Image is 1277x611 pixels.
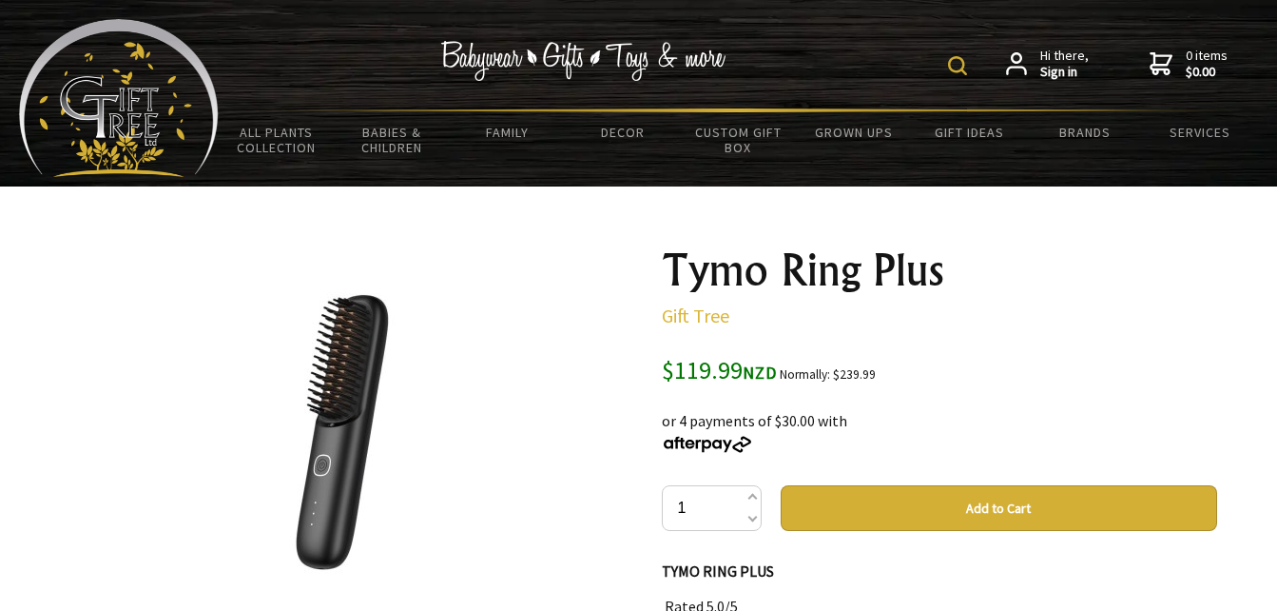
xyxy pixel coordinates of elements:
span: NZD [743,362,777,384]
small: Normally: $239.99 [780,366,876,383]
a: Gift Ideas [912,112,1027,152]
span: 0 items [1186,47,1228,81]
a: Family [450,112,565,152]
a: Services [1143,112,1258,152]
span: Hi there, [1040,48,1089,81]
img: product search [948,56,967,75]
span: $119.99 [662,354,777,385]
a: 0 items$0.00 [1150,48,1228,81]
a: Decor [565,112,680,152]
button: Add to Cart [781,485,1217,531]
h1: Tymo Ring Plus [662,247,1217,293]
strong: Sign in [1040,64,1089,81]
img: Tymo Ring Plus [190,285,487,581]
a: Babies & Children [334,112,449,168]
a: Brands [1027,112,1142,152]
a: Custom Gift Box [681,112,796,168]
div: or 4 payments of $30.00 with [662,386,1217,455]
a: Gift Tree [662,304,729,327]
img: Babyware - Gifts - Toys and more... [19,19,219,177]
strong: $0.00 [1186,64,1228,81]
a: Grown Ups [796,112,911,152]
a: Hi there,Sign in [1006,48,1089,81]
img: Afterpay [662,436,753,453]
strong: TYMO RING PLUS [662,562,774,581]
img: Babywear - Gifts - Toys & more [441,41,726,81]
a: All Plants Collection [219,112,334,168]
